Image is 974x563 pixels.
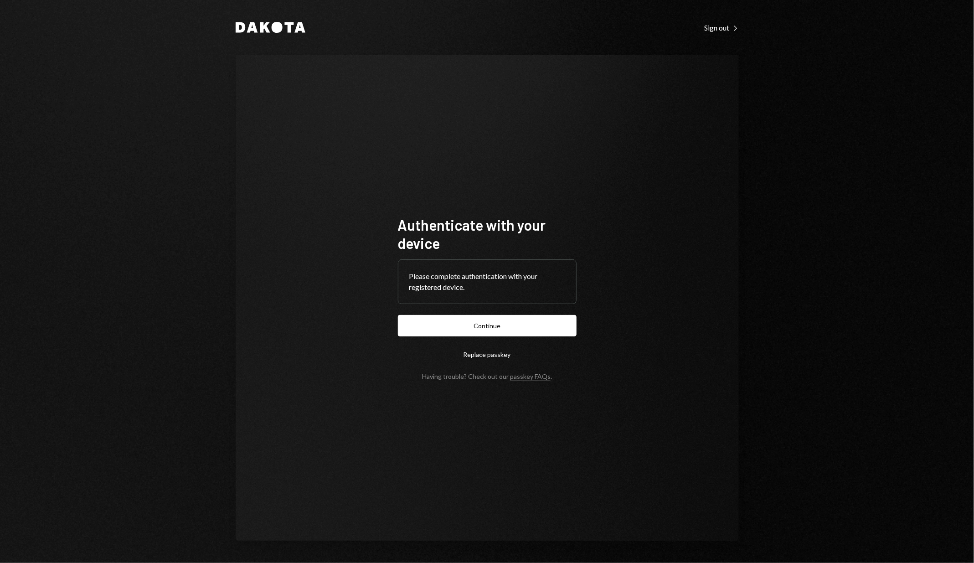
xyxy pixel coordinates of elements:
button: Continue [398,315,577,336]
div: Having trouble? Check out our . [422,372,552,380]
button: Replace passkey [398,344,577,365]
div: Please complete authentication with your registered device. [409,271,565,293]
a: passkey FAQs [510,372,551,381]
a: Sign out [705,22,739,32]
div: Sign out [705,23,739,32]
h1: Authenticate with your device [398,216,577,252]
